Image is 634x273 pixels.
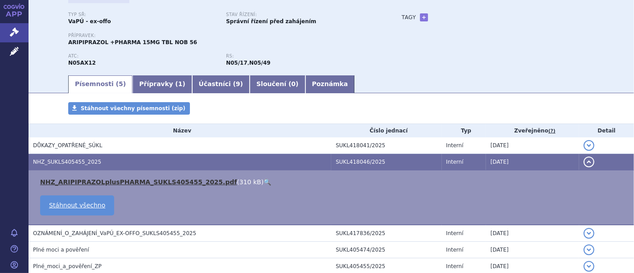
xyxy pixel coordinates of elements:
strong: ARIPIPRAZOL [68,60,96,66]
button: detail [584,157,594,167]
th: Zveřejněno [486,124,579,137]
span: DŮKAZY_OPATŘENÉ_SÚKL [33,142,102,149]
strong: Správní řízení před zahájením [226,18,316,25]
a: NHZ_ARIPIPRAZOLplusPHARMA_SUKLS405455_2025.pdf [40,178,237,186]
span: Interní [446,159,464,165]
a: Sloučení (0) [250,75,305,93]
h3: Tagy [402,12,416,23]
a: 🔍 [263,178,271,186]
span: Interní [446,230,464,236]
a: Písemnosti (5) [68,75,132,93]
span: 9 [236,80,240,87]
button: detail [584,261,594,272]
td: SUKL418046/2025 [331,154,442,170]
abbr: (?) [548,128,556,134]
td: [DATE] [486,154,579,170]
th: Detail [579,124,634,137]
strong: aripiprazol, p.o. [226,60,247,66]
p: ATC: [68,54,217,59]
p: Přípravek: [68,33,384,38]
span: Interní [446,263,464,269]
td: SUKL405474/2025 [331,242,442,258]
button: detail [584,140,594,151]
span: NHZ_SUKLS405455_2025 [33,159,101,165]
span: ARIPIPRAZOL +PHARMA 15MG TBL NOB 56 [68,39,197,45]
strong: VaPÚ - ex-offo [68,18,111,25]
td: SUKL417836/2025 [331,225,442,242]
a: Přípravky (1) [132,75,192,93]
span: Interní [446,247,464,253]
td: [DATE] [486,242,579,258]
span: 1 [178,80,183,87]
th: Název [29,124,331,137]
a: Stáhnout všechny písemnosti (zip) [68,102,190,115]
td: [DATE] [486,137,579,154]
p: RS: [226,54,375,59]
a: + [420,13,428,21]
span: Stáhnout všechny písemnosti (zip) [81,105,185,112]
span: Interní [446,142,464,149]
li: ( ) [40,178,625,186]
th: Typ [442,124,486,137]
td: [DATE] [486,225,579,242]
a: Stáhnout všechno [40,195,114,215]
button: detail [584,244,594,255]
span: 0 [291,80,296,87]
span: 5 [119,80,123,87]
span: 310 kB [239,178,261,186]
button: detail [584,228,594,239]
p: Stav řízení: [226,12,375,17]
td: SUKL418041/2025 [331,137,442,154]
span: OZNÁMENÍ_O_ZAHÁJENÍ_VaPÚ_EX-OFFO_SUKLS405455_2025 [33,230,196,236]
a: Poznámka [305,75,355,93]
th: Číslo jednací [331,124,442,137]
span: Plné_moci_a_pověření_ZP [33,263,102,269]
p: Typ SŘ: [68,12,217,17]
strong: parciální agonisté dopaminových receptorů, p.o. [249,60,271,66]
span: Plné moci a pověření [33,247,89,253]
div: , [226,54,384,67]
a: Účastníci (9) [192,75,250,93]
